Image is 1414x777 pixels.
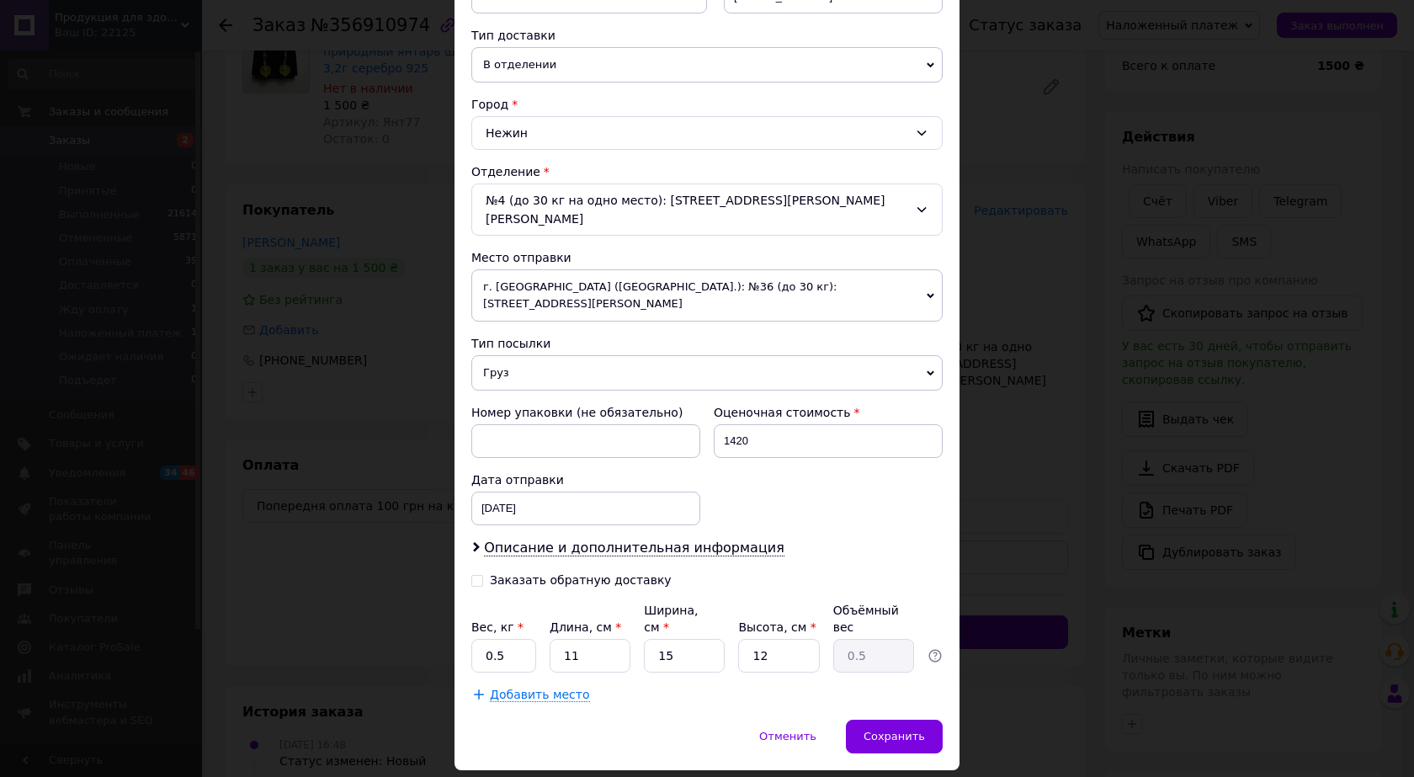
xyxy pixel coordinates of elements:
[471,269,943,322] span: г. [GEOGRAPHIC_DATA] ([GEOGRAPHIC_DATA].): №36 (до 30 кг): [STREET_ADDRESS][PERSON_NAME]
[471,184,943,236] div: №4 (до 30 кг на одно место): [STREET_ADDRESS][PERSON_NAME][PERSON_NAME]
[471,251,571,264] span: Место отправки
[644,604,698,634] label: Ширина, см
[714,404,943,421] div: Оценочная стоимость
[490,573,672,588] div: Заказать обратную доставку
[471,29,555,42] span: Тип доставки
[471,116,943,150] div: Нежин
[471,163,943,180] div: Отделение
[471,355,943,391] span: Груз
[550,620,621,634] label: Длина, см
[471,620,524,634] label: Вес, кг
[738,620,816,634] label: Высота, см
[864,730,925,742] span: Сохранить
[471,47,943,82] span: В отделении
[759,730,816,742] span: Отменить
[471,337,550,350] span: Тип посылки
[484,540,784,556] span: Описание и дополнительная информация
[471,471,700,488] div: Дата отправки
[471,404,700,421] div: Номер упаковки (не обязательно)
[833,602,914,636] div: Объёмный вес
[490,688,590,702] span: Добавить место
[471,96,943,113] div: Город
